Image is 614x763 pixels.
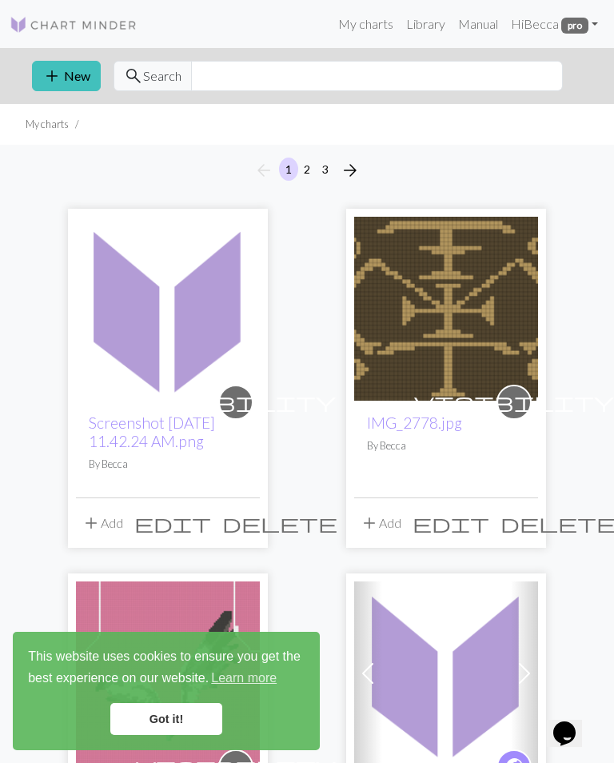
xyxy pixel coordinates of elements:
[316,158,335,181] button: 3
[222,512,337,534] span: delete
[367,413,462,432] a: IMG_2778.jpg
[217,508,343,538] button: Delete
[413,512,489,534] span: edit
[76,217,260,401] img: Ethel Cain
[341,161,360,180] i: Next
[76,508,129,538] button: Add
[110,703,222,735] a: dismiss cookie message
[136,389,336,414] span: visibility
[248,158,366,183] nav: Page navigation
[134,512,211,534] span: edit
[28,647,305,690] span: This website uses cookies to ensure you get the best experience on our website.
[400,8,452,40] a: Library
[129,508,217,538] button: Edit
[134,513,211,533] i: Edit
[13,632,320,750] div: cookieconsent
[334,158,366,183] button: Next
[143,66,181,86] span: Search
[547,699,598,747] iframe: chat widget
[10,15,138,34] img: Logo
[136,386,336,418] i: private
[82,512,101,534] span: add
[414,386,614,418] i: private
[26,117,69,132] li: My charts
[367,438,525,453] p: By Becca
[42,65,62,87] span: add
[341,159,360,182] span: arrow_forward
[354,664,538,679] a: Dance Fever
[89,413,215,450] a: Screenshot [DATE] 11.42.24 AM.png
[360,512,379,534] span: add
[297,158,317,181] button: 2
[561,18,588,34] span: pro
[354,508,407,538] button: Add
[89,457,247,472] p: By Becca
[209,666,279,690] a: learn more about cookies
[413,513,489,533] i: Edit
[32,61,101,91] button: New
[124,65,143,87] span: search
[354,299,538,314] a: IMG_2778.jpg
[504,8,604,40] a: HiBecca pro
[332,8,400,40] a: My charts
[279,158,298,181] button: 1
[407,508,495,538] button: Edit
[452,8,504,40] a: Manual
[354,217,538,401] img: IMG_2778.jpg
[414,389,614,414] span: visibility
[76,299,260,314] a: Ethel Cain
